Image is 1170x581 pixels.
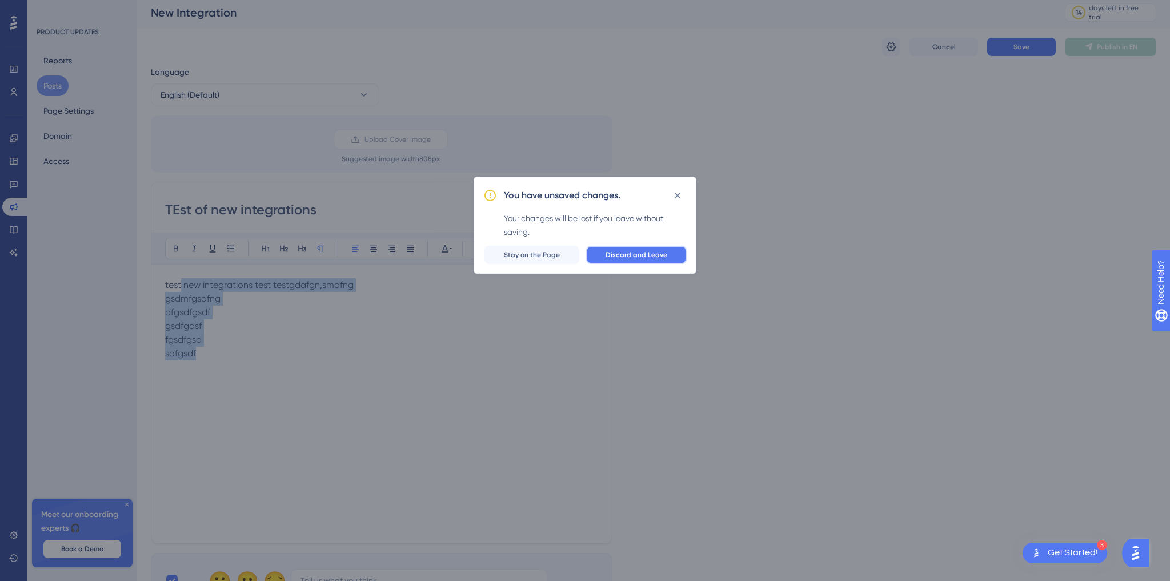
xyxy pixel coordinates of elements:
[1097,540,1107,550] div: 3
[504,250,560,259] span: Stay on the Page
[1029,546,1043,560] img: launcher-image-alternative-text
[1122,536,1156,570] iframe: UserGuiding AI Assistant Launcher
[606,250,667,259] span: Discard and Leave
[1048,547,1098,559] div: Get Started!
[504,189,620,202] h2: You have unsaved changes.
[27,3,71,17] span: Need Help?
[504,211,687,239] div: Your changes will be lost if you leave without saving.
[1023,543,1107,563] div: Open Get Started! checklist, remaining modules: 3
